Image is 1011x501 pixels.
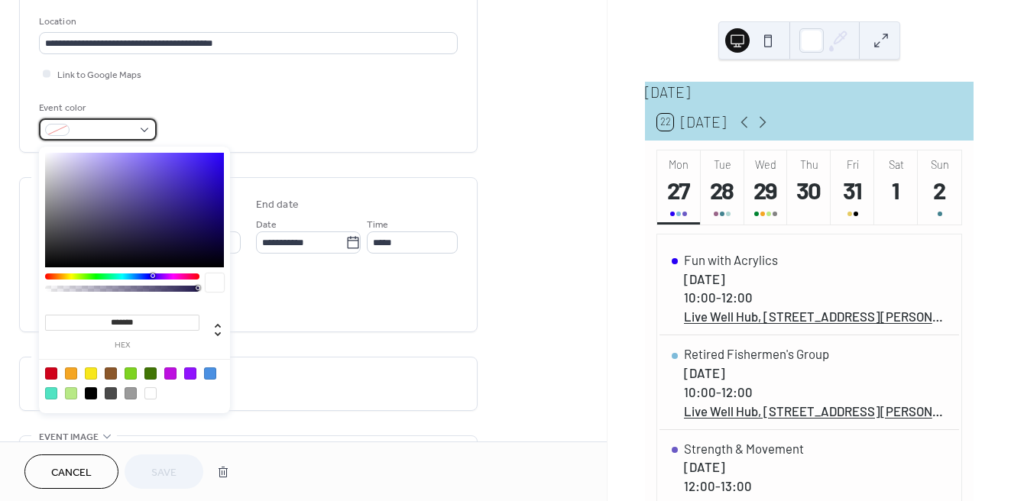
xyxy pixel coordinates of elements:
[835,158,870,171] div: Fri
[684,252,947,267] div: Fun with Acrylics
[39,100,154,116] div: Event color
[922,158,957,171] div: Sun
[645,82,974,104] div: [DATE]
[721,289,753,305] span: 12:00
[256,197,299,213] div: End date
[164,367,177,380] div: #BD10E0
[684,346,947,361] div: Retired Fishermen's Group
[85,367,97,380] div: #F8E71C
[918,150,961,225] button: Sun2
[105,387,117,399] div: #4A4A4A
[65,367,77,380] div: #F5A623
[125,367,137,380] div: #7ED321
[144,387,157,399] div: #FFFFFF
[684,403,947,419] a: Live Well Hub, [STREET_ADDRESS][PERSON_NAME]
[716,384,721,399] span: -
[39,14,455,30] div: Location
[721,384,753,399] span: 12:00
[39,429,99,445] span: Event image
[684,271,947,286] div: [DATE]
[204,367,216,380] div: #4A90E2
[57,67,141,83] span: Link to Google Maps
[684,478,715,493] span: 12:00
[749,158,783,171] div: Wed
[367,217,388,233] span: Time
[751,175,781,205] div: 29
[881,175,911,205] div: 1
[684,309,947,324] a: Live Well Hub, [STREET_ADDRESS][PERSON_NAME]
[45,387,57,399] div: #50E3C2
[721,478,752,493] span: 13:00
[684,289,716,305] span: 10:00
[705,158,740,171] div: Tue
[831,150,874,225] button: Fri31
[787,150,831,225] button: Thu30
[716,289,721,305] span: -
[144,367,157,380] div: #417505
[715,478,721,493] span: -
[105,367,117,380] div: #8B572A
[45,367,57,380] div: #D0021B
[838,175,867,205] div: 31
[684,365,947,380] div: [DATE]
[85,387,97,399] div: #000000
[701,150,744,225] button: Tue28
[51,465,92,481] span: Cancel
[708,175,737,205] div: 28
[65,387,77,399] div: #B8E986
[879,158,913,171] div: Sat
[684,459,804,474] div: [DATE]
[24,454,118,489] button: Cancel
[744,150,788,225] button: Wed29
[874,150,918,225] button: Sat1
[45,341,199,350] label: hex
[184,367,196,380] div: #9013FE
[125,387,137,399] div: #9B9B9B
[925,175,954,205] div: 2
[256,217,277,233] span: Date
[684,441,804,456] div: Strength & Movement
[684,384,716,399] span: 10:00
[662,158,696,171] div: Mon
[794,175,824,205] div: 30
[664,175,694,205] div: 27
[652,110,732,134] button: 22[DATE]
[657,150,701,225] button: Mon27
[792,158,826,171] div: Thu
